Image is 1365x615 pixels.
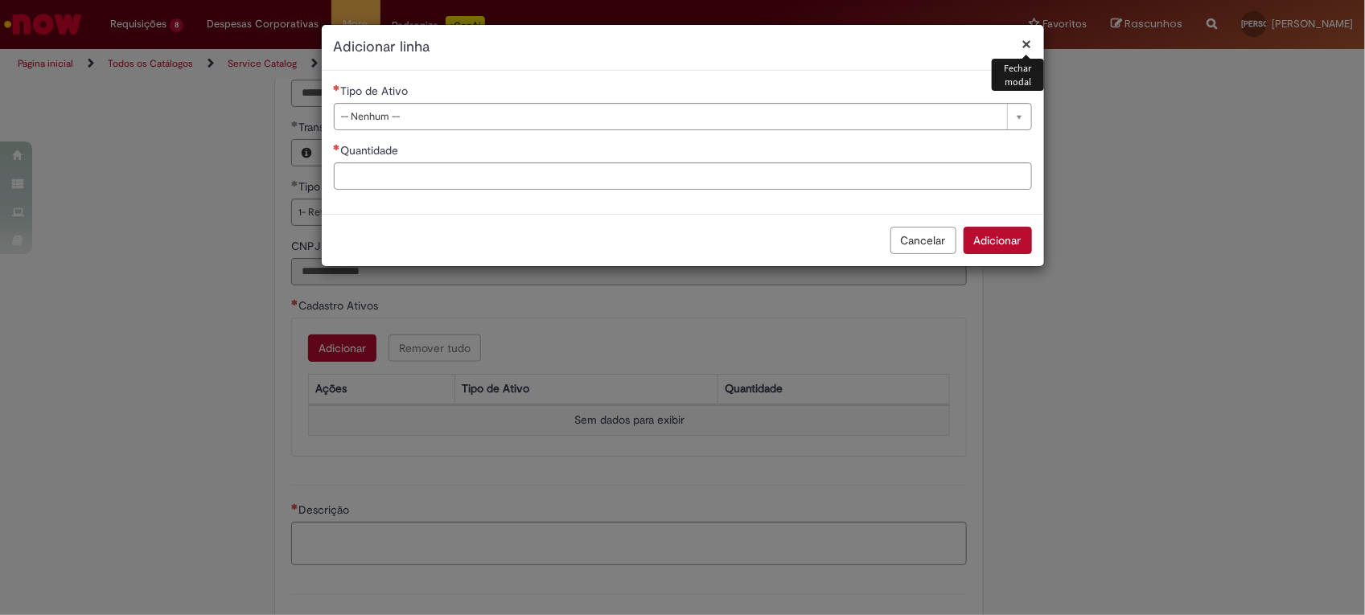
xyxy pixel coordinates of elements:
[992,59,1043,91] div: Fechar modal
[341,84,412,98] span: Tipo de Ativo
[1022,35,1032,52] button: Fechar modal
[341,143,402,158] span: Quantidade
[964,227,1032,254] button: Adicionar
[334,144,341,150] span: Necessários
[334,84,341,91] span: Necessários
[890,227,956,254] button: Cancelar
[334,162,1032,190] input: Quantidade
[334,37,1032,58] h2: Adicionar linha
[341,104,999,129] span: -- Nenhum --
